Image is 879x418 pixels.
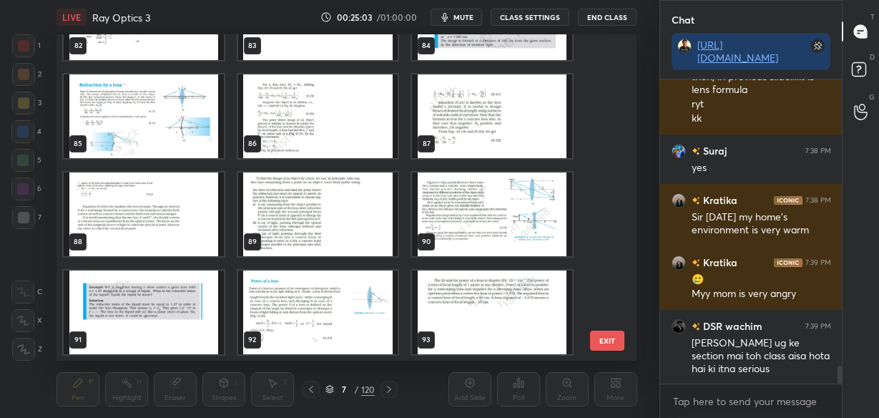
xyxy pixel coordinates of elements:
[692,210,831,238] div: Sir [DATE] my home's environment is very warm
[660,79,843,384] div: grid
[64,172,224,256] img: 1757081364MT4DMO.pdf
[578,9,637,26] button: End Class
[64,74,224,158] img: 1757081364MT4DMO.pdf
[774,258,802,267] img: iconic-dark.1390631f.png
[92,11,150,24] h4: Ray Optics 3
[672,193,686,208] img: bddbed90e218409d839ecf8c775596e9.jpg
[413,172,573,256] img: 1757081364MT4DMO.pdf
[11,149,41,172] div: 5
[700,193,737,208] h6: Kratika
[805,196,831,205] div: 7:38 PM
[870,11,875,22] p: T
[431,9,482,26] button: mute
[692,259,700,267] img: no-rating-badge.077c3623.svg
[590,331,624,351] button: EXIT
[805,258,831,267] div: 7:39 PM
[413,74,573,158] img: 1757081364MT4DMO.pdf
[11,309,42,332] div: X
[453,12,473,22] span: mute
[774,196,802,205] img: iconic-dark.1390631f.png
[672,256,686,270] img: bddbed90e218409d839ecf8c775596e9.jpg
[805,147,831,155] div: 7:38 PM
[57,9,87,26] div: LIVE
[692,147,700,155] img: no-rating-badge.077c3623.svg
[12,338,42,361] div: Z
[672,144,686,158] img: 48d19d24f8214c8f85461ad0a993ac84.jpg
[692,161,831,175] div: yes
[361,383,375,396] div: 120
[692,336,831,376] div: [PERSON_NAME] ug ke section mai toh class aisa hota hai ki itna serious
[11,178,41,200] div: 6
[12,34,41,57] div: 1
[491,9,569,26] button: CLASS SETTINGS
[870,52,875,62] p: D
[11,281,42,303] div: C
[672,319,686,334] img: 14397f2209a74b83820b0245bfce1806.jpg
[413,271,573,354] img: 1757081364MT4DMO.pdf
[697,38,778,64] a: [URL][DOMAIN_NAME]
[64,271,224,354] img: 1757081364MT4DMO.pdf
[12,206,41,229] div: 7
[238,172,398,256] img: 1757081364MT4DMO.pdf
[692,197,700,205] img: no-rating-badge.077c3623.svg
[11,120,41,143] div: 4
[692,287,831,301] div: Myy mom is very angry
[700,319,762,334] h6: DSR wachim
[869,92,875,102] p: G
[692,273,831,287] div: 🥲
[57,34,612,361] div: grid
[692,70,831,97] div: then, in previous slide....it is lens formula
[337,385,351,394] div: 7
[692,323,700,331] img: no-rating-badge.077c3623.svg
[805,322,831,331] div: 7:39 PM
[677,39,692,53] img: c3c9a3304d4d47e1943f65945345ca2a.jpg
[354,385,358,394] div: /
[700,143,727,158] h6: Suraj
[12,92,41,115] div: 3
[692,112,831,126] div: kk
[700,255,737,270] h6: Kratika
[12,63,41,86] div: 2
[660,1,706,39] p: Chat
[238,74,398,158] img: 1757081364MT4DMO.pdf
[238,271,398,354] img: 1757081364MT4DMO.pdf
[692,97,831,112] div: ryt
